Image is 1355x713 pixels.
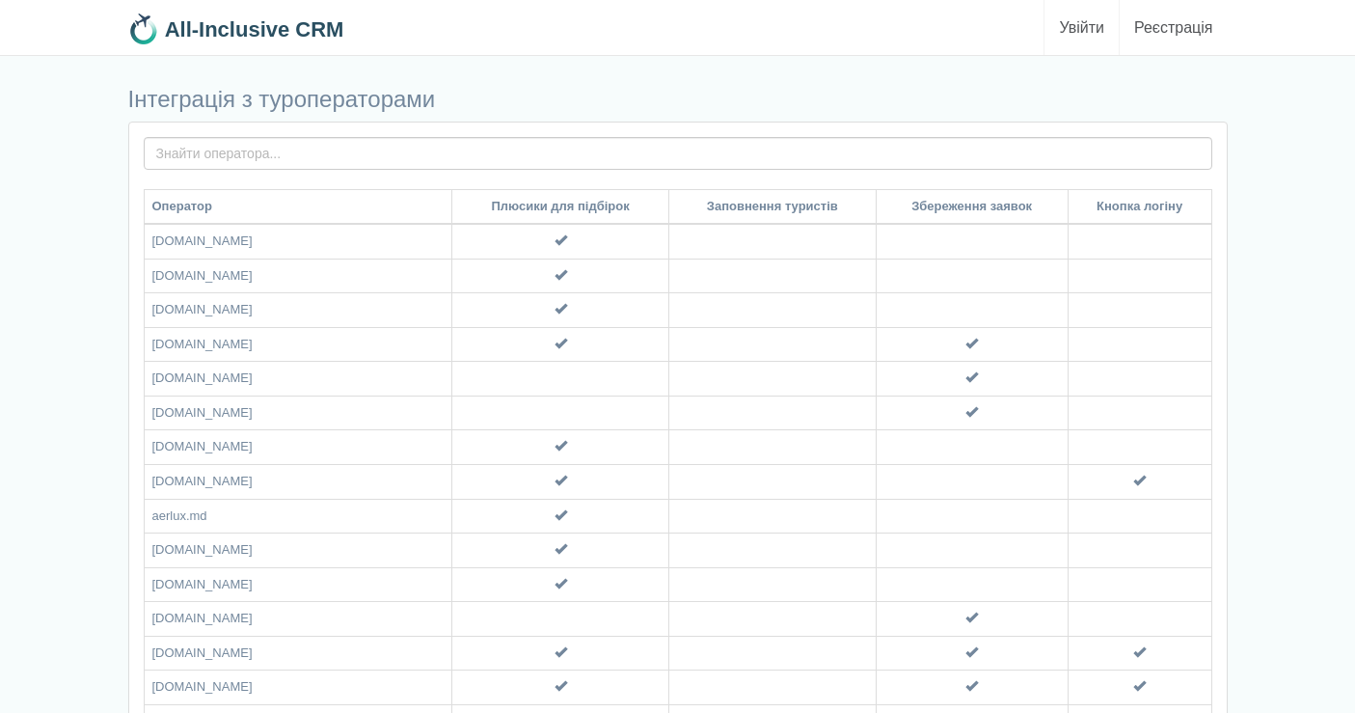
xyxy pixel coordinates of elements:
td: [DOMAIN_NAME] [144,362,452,397]
b: All-Inclusive CRM [165,17,344,41]
th: Плюсики для підбірок [452,189,669,224]
td: [DOMAIN_NAME] [144,259,452,293]
td: [DOMAIN_NAME] [144,327,452,362]
td: [DOMAIN_NAME] [144,567,452,602]
td: [DOMAIN_NAME] [144,534,452,568]
td: [DOMAIN_NAME] [144,293,452,328]
td: [DOMAIN_NAME] [144,602,452,637]
input: Знайти оператора... [144,137,1212,170]
td: [DOMAIN_NAME] [144,430,452,465]
td: [DOMAIN_NAME] [144,671,452,705]
h3: Інтеграція з туроператорами [128,87,1228,112]
td: aerlux.md [144,499,452,534]
th: Оператор [144,189,452,224]
th: Збереження заявок [876,189,1068,224]
td: [DOMAIN_NAME] [144,636,452,671]
td: [DOMAIN_NAME] [144,465,452,500]
img: 32x32.png [128,14,159,44]
td: [DOMAIN_NAME] [144,224,452,259]
th: Кнопка логіну [1068,189,1211,224]
th: Заповнення туристів [669,189,877,224]
td: [DOMAIN_NAME] [144,396,452,430]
